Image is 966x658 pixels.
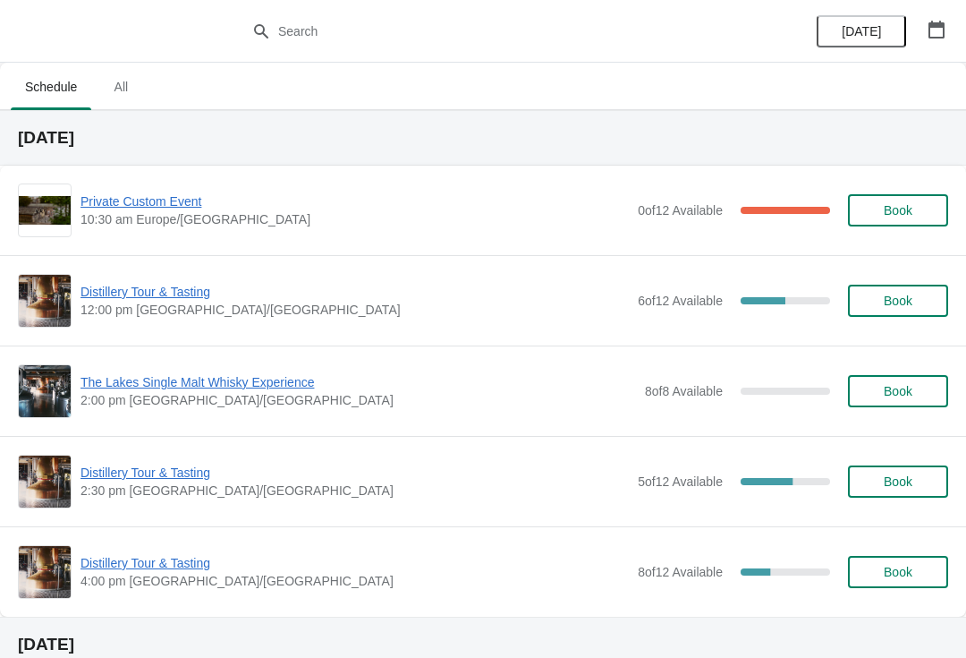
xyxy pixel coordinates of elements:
[848,556,948,588] button: Book
[848,466,948,498] button: Book
[19,275,71,327] img: Distillery Tour & Tasting | | 12:00 pm Europe/London
[80,283,629,301] span: Distillery Tour & Tasting
[80,464,629,482] span: Distillery Tour & Tasting
[884,294,912,308] span: Book
[19,196,71,226] img: Private Custom Event | | 10:30 am Europe/London
[80,391,636,409] span: 2:00 pm [GEOGRAPHIC_DATA]/[GEOGRAPHIC_DATA]
[80,482,629,500] span: 2:30 pm [GEOGRAPHIC_DATA]/[GEOGRAPHIC_DATA]
[80,572,629,590] span: 4:00 pm [GEOGRAPHIC_DATA]/[GEOGRAPHIC_DATA]
[80,192,629,210] span: Private Custom Event
[848,285,948,317] button: Book
[18,129,948,147] h2: [DATE]
[18,636,948,654] h2: [DATE]
[638,294,723,308] span: 6 of 12 Available
[80,373,636,391] span: The Lakes Single Malt Whisky Experience
[19,546,71,598] img: Distillery Tour & Tasting | | 4:00 pm Europe/London
[884,203,912,218] span: Book
[638,474,723,489] span: 5 of 12 Available
[19,365,71,417] img: The Lakes Single Malt Whisky Experience | | 2:00 pm Europe/London
[98,71,143,103] span: All
[19,456,71,508] img: Distillery Tour & Tasting | | 2:30 pm Europe/London
[638,565,723,579] span: 8 of 12 Available
[277,15,724,47] input: Search
[80,210,629,228] span: 10:30 am Europe/[GEOGRAPHIC_DATA]
[638,203,723,218] span: 0 of 12 Available
[842,24,881,38] span: [DATE]
[645,384,723,398] span: 8 of 8 Available
[884,474,912,489] span: Book
[884,565,912,579] span: Book
[848,375,948,407] button: Book
[848,194,948,226] button: Book
[817,15,906,47] button: [DATE]
[11,71,91,103] span: Schedule
[80,554,629,572] span: Distillery Tour & Tasting
[884,384,912,398] span: Book
[80,301,629,319] span: 12:00 pm [GEOGRAPHIC_DATA]/[GEOGRAPHIC_DATA]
